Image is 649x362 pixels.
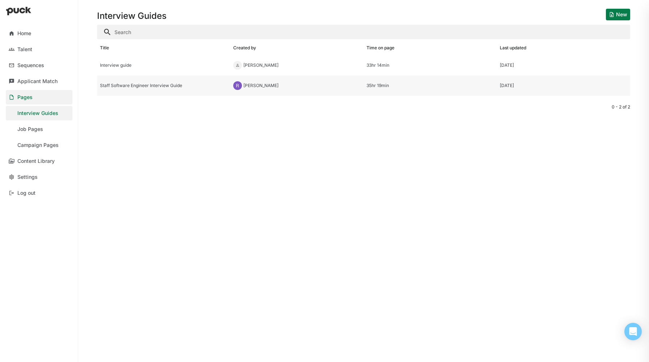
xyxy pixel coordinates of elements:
a: Pages [6,90,72,104]
a: Sequences [6,58,72,73]
div: Created by [233,45,256,50]
input: Search [97,25,630,39]
div: [DATE] [500,63,514,68]
a: Talent [6,42,72,57]
div: Interview Guides [17,110,58,116]
div: Campaign Pages [17,142,59,148]
div: Last updated [500,45,526,50]
div: [PERSON_NAME] [243,63,279,68]
a: Job Pages [6,122,72,136]
div: Time on page [367,45,394,50]
div: Title [100,45,109,50]
div: Job Pages [17,126,43,132]
a: Settings [6,170,72,184]
a: Content Library [6,154,72,168]
div: Applicant Match [17,78,58,85]
a: Home [6,26,72,41]
div: Log out [17,190,35,196]
div: [DATE] [500,83,514,88]
div: Open Intercom Messenger [624,323,642,340]
div: Sequences [17,62,44,69]
div: Pages [17,94,33,100]
div: 0 - 2 of 2 [97,104,630,110]
div: Home [17,30,31,37]
h1: Interview Guides [97,12,167,20]
a: Interview Guides [6,106,72,120]
div: 35hr 19min [367,83,494,88]
div: 33hr 14min [367,63,494,68]
div: Staff Software Engineer Interview Guide [100,83,227,88]
a: Applicant Match [6,74,72,89]
div: Talent [17,46,32,53]
div: Content Library [17,158,55,164]
div: Interview guide [100,63,227,68]
a: Campaign Pages [6,138,72,152]
div: [PERSON_NAME] [243,83,279,88]
button: New [606,9,630,20]
div: Settings [17,174,38,180]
